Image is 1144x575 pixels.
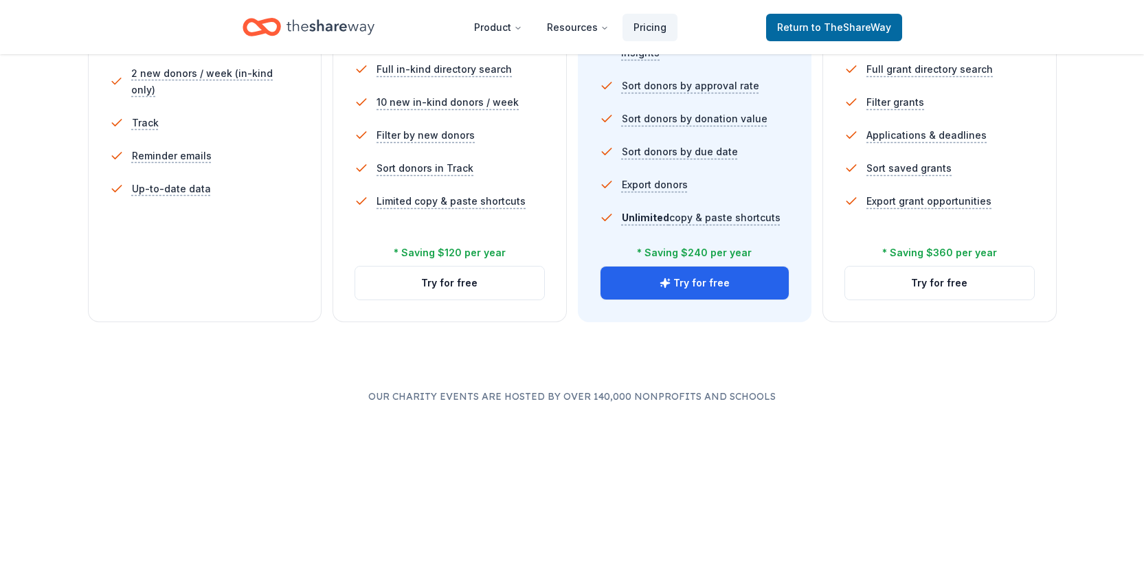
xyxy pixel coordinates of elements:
[866,193,991,210] span: Export grant opportunities
[132,115,159,131] span: Track
[896,514,1016,552] img: American Red Cross
[622,212,669,223] span: Unlimited
[377,193,526,210] span: Limited copy & paste shortcuts
[1043,514,1110,552] img: MS
[622,144,738,160] span: Sort donors by due date
[637,245,752,261] div: * Saving $240 per year
[366,432,549,470] img: The Children's Hospital of Philadelphia
[622,212,781,223] span: copy & paste shortcuts
[576,432,690,470] img: Habitat for Humanity
[132,181,211,197] span: Up-to-date data
[775,514,807,552] img: The Salvation Army
[133,432,195,470] img: American Cancer Society
[222,432,338,470] img: Leukemia & Lymphoma Society
[927,432,977,470] img: YMCA
[377,127,475,144] span: Filter by new donors
[297,521,514,545] img: Alzheimers Association
[463,14,533,41] button: Product
[766,14,902,41] a: Returnto TheShareWay
[536,14,620,41] button: Resources
[377,160,473,177] span: Sort donors in Track
[866,94,924,111] span: Filter grants
[866,127,987,144] span: Applications & deadlines
[814,432,899,470] img: Smithsonian
[622,177,688,193] span: Export donors
[717,432,787,470] img: National PTA
[55,432,105,470] img: YMCA
[463,11,677,43] nav: Main
[377,61,512,78] span: Full in-kind directory search
[55,514,175,552] img: American Red Cross
[132,148,212,164] span: Reminder emails
[131,65,300,98] span: 2 new donors / week (in-kind only)
[882,245,997,261] div: * Saving $360 per year
[777,19,891,36] span: Return
[202,514,269,552] img: MS
[866,160,952,177] span: Sort saved grants
[622,111,767,127] span: Sort donors by donation value
[811,21,891,33] span: to TheShareWay
[1005,432,1067,470] img: American Cancer Society
[866,61,993,78] span: Full grant directory search
[243,11,374,43] a: Home
[659,514,747,552] img: United Way
[845,267,1034,300] button: Try for free
[377,94,519,111] span: 10 new in-kind donors / week
[601,267,789,300] button: Try for free
[623,14,677,41] a: Pricing
[355,267,544,300] button: Try for free
[394,245,506,261] div: * Saving $120 per year
[55,388,1089,405] p: Our charity events are hosted by over 140,000 nonprofits and schools
[622,78,759,94] span: Sort donors by approval rate
[541,514,631,552] img: US Vets
[834,514,868,552] img: Boy Scouts of America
